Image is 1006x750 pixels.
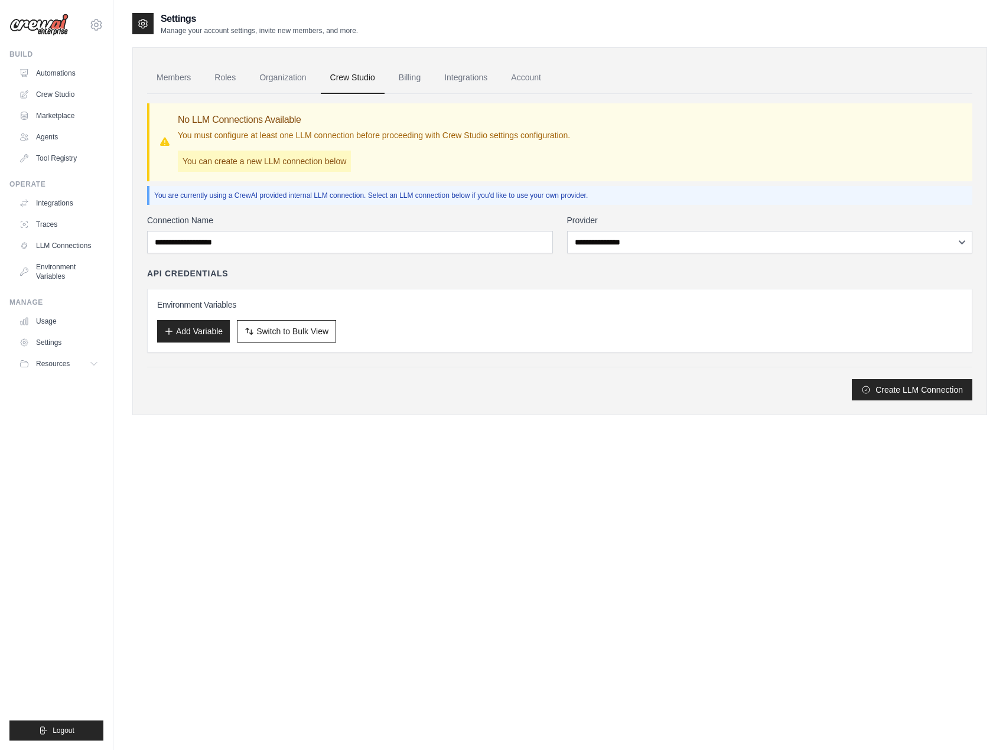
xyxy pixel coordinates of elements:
[14,354,103,373] button: Resources
[14,149,103,168] a: Tool Registry
[14,236,103,255] a: LLM Connections
[14,64,103,83] a: Automations
[256,325,328,337] span: Switch to Bulk View
[502,62,551,94] a: Account
[389,62,430,94] a: Billing
[9,720,103,741] button: Logout
[9,14,69,36] img: Logo
[250,62,315,94] a: Organization
[147,268,228,279] h4: API Credentials
[435,62,497,94] a: Integrations
[9,298,103,307] div: Manage
[14,194,103,213] a: Integrations
[9,50,103,59] div: Build
[36,359,70,369] span: Resources
[567,214,973,226] label: Provider
[852,379,972,400] button: Create LLM Connection
[237,320,336,343] button: Switch to Bulk View
[147,214,553,226] label: Connection Name
[178,113,570,127] h3: No LLM Connections Available
[14,106,103,125] a: Marketplace
[161,26,358,35] p: Manage your account settings, invite new members, and more.
[178,129,570,141] p: You must configure at least one LLM connection before proceeding with Crew Studio settings config...
[14,128,103,146] a: Agents
[157,320,230,343] button: Add Variable
[321,62,385,94] a: Crew Studio
[53,726,74,735] span: Logout
[205,62,245,94] a: Roles
[14,312,103,331] a: Usage
[9,180,103,189] div: Operate
[154,191,968,200] p: You are currently using a CrewAI provided internal LLM connection. Select an LLM connection below...
[14,85,103,104] a: Crew Studio
[14,257,103,286] a: Environment Variables
[14,215,103,234] a: Traces
[178,151,351,172] p: You can create a new LLM connection below
[157,299,962,311] h3: Environment Variables
[147,62,200,94] a: Members
[14,333,103,352] a: Settings
[161,12,358,26] h2: Settings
